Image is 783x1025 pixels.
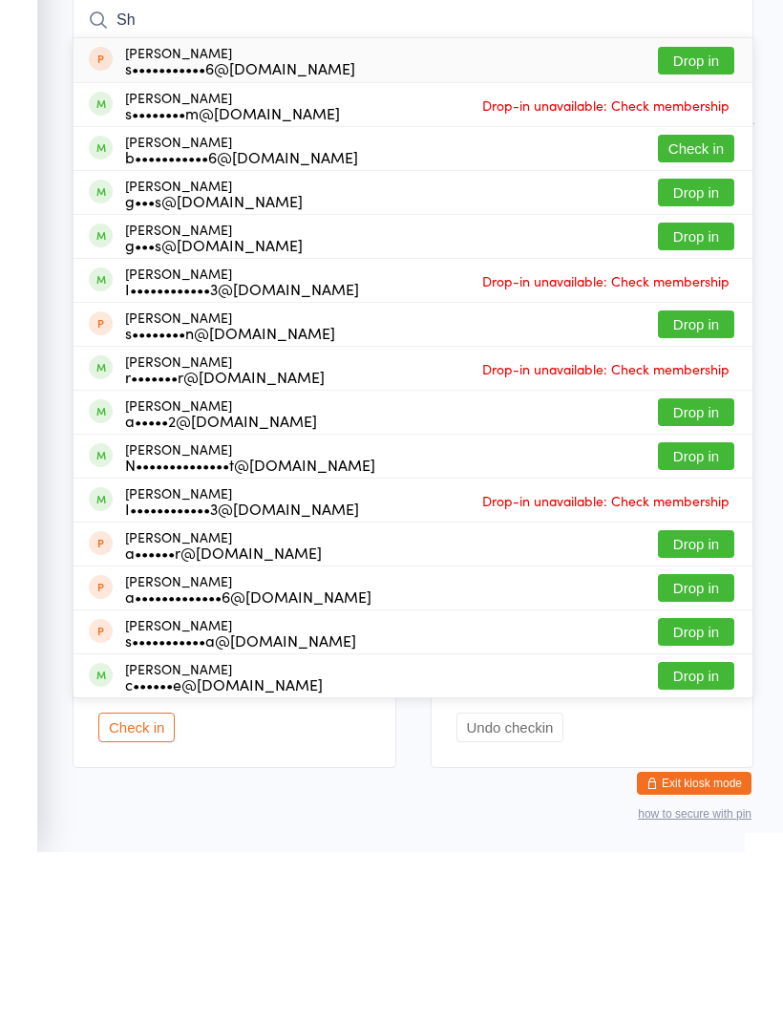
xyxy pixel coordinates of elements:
[477,439,734,468] span: Drop-in unavailable: Check membership
[658,791,734,819] button: Drop in
[456,886,564,915] button: Undo checkin
[125,630,375,645] div: N••••••••••••••t@[DOMAIN_NAME]
[125,366,303,381] div: g•••s@[DOMAIN_NAME]
[125,761,371,777] div: a•••••••••••••6@[DOMAIN_NAME]
[658,571,734,599] button: Drop in
[125,526,325,557] div: [PERSON_NAME]
[125,702,322,733] div: [PERSON_NAME]
[73,125,753,144] span: 7 Strikes Martial Arts
[125,542,325,557] div: r•••••••r@[DOMAIN_NAME]
[73,171,753,215] input: Search
[477,264,734,292] span: Drop-in unavailable: Check membership
[98,886,175,915] button: Check in
[125,746,371,777] div: [PERSON_NAME]
[125,322,358,337] div: b•••••••••••6@[DOMAIN_NAME]
[658,615,734,643] button: Drop in
[658,747,734,775] button: Drop in
[658,835,734,863] button: Drop in
[73,87,724,106] span: [PERSON_NAME]
[125,482,335,513] div: [PERSON_NAME]
[125,278,340,293] div: s••••••••m@[DOMAIN_NAME]
[125,673,359,689] div: I••••••••••••3@[DOMAIN_NAME]
[125,263,340,293] div: [PERSON_NAME]
[125,351,303,381] div: [PERSON_NAME]
[125,395,303,425] div: [PERSON_NAME]
[125,498,335,513] div: s••••••••n@[DOMAIN_NAME]
[658,703,734,731] button: Drop in
[125,849,323,865] div: c••••••e@[DOMAIN_NAME]
[125,438,359,469] div: [PERSON_NAME]
[658,483,734,511] button: Drop in
[73,27,753,58] h2: Kodiaks Sparring (Advanced) Check-in
[125,218,355,248] div: [PERSON_NAME]
[125,307,358,337] div: [PERSON_NAME]
[73,106,724,125] span: Jasper Road PS ([GEOGRAPHIC_DATA])
[125,834,323,865] div: [PERSON_NAME]
[125,410,303,425] div: g•••s@[DOMAIN_NAME]
[125,586,317,601] div: a•••••2@[DOMAIN_NAME]
[637,945,751,968] button: Exit kiosk mode
[125,614,375,645] div: [PERSON_NAME]
[658,395,734,423] button: Drop in
[125,570,317,601] div: [PERSON_NAME]
[658,352,734,379] button: Drop in
[125,233,355,248] div: s•••••••••••6@[DOMAIN_NAME]
[477,659,734,688] span: Drop-in unavailable: Check membership
[125,790,356,821] div: [PERSON_NAME]
[477,527,734,556] span: Drop-in unavailable: Check membership
[638,980,751,993] button: how to secure with pin
[658,220,734,247] button: Drop in
[73,68,724,87] span: [DATE] 6:15pm
[125,454,359,469] div: I••••••••••••3@[DOMAIN_NAME]
[125,805,356,821] div: s•••••••••••a@[DOMAIN_NAME]
[125,658,359,689] div: [PERSON_NAME]
[658,308,734,335] button: Check in
[125,717,322,733] div: a••••••r@[DOMAIN_NAME]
